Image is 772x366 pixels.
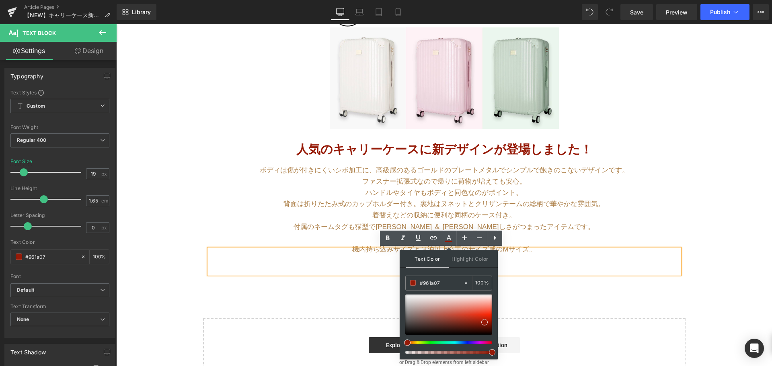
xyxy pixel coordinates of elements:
a: 詳しくはこちら＞＞＞ [290,239,366,248]
p: 付属のネームタグも猫型で[PERSON_NAME] ＆ [PERSON_NAME]しさがつまったアイテムです。 [93,197,563,209]
p: or Drag & Drop elements from left sidebar [100,335,556,341]
i: Default [17,287,34,294]
span: Save [630,8,643,16]
p: ファスナー拡張式なので帰りに荷物が増えても安心。 [93,152,563,163]
b: Custom [27,103,45,110]
span: em [101,198,108,203]
a: New Library [117,4,156,20]
div: Text Transform [10,304,109,309]
a: Article Pages [24,4,117,10]
input: Color [25,252,77,261]
a: Explore Blocks [253,313,325,329]
button: Redo [601,4,617,20]
input: Color [420,278,463,287]
p: 機内持ち込みサイズと３泊以上充実のサイズ感のMサイズ。 [93,220,563,231]
button: Publish [700,4,749,20]
div: Font Size [10,159,33,164]
span: Text Block [23,30,56,36]
div: Letter Spacing [10,213,109,218]
span: Library [132,8,151,16]
button: Undo [582,4,598,20]
div: Line Height [10,186,109,191]
div: Font Weight [10,125,109,130]
span: Preview [666,8,688,16]
a: Preview [656,4,697,20]
span: 【NEW】キャリーケース新デザイン登場！ [24,12,101,18]
a: Mobile [388,4,408,20]
div: % [472,276,492,290]
div: Open Intercom Messenger [745,339,764,358]
div: Text Styles [10,89,109,96]
p: 着替えなどの収納に便利な同柄のケース付き。 [93,186,563,197]
div: Text Shadow [10,344,46,356]
div: Text Color [10,239,109,245]
a: Desktop [331,4,350,20]
a: Add Single Section [331,313,404,329]
div: % [90,250,109,264]
b: Regular 400 [17,137,47,143]
span: px [101,225,108,230]
span: Text Color [406,250,449,268]
p: 背面は折りたたみ式のカップホルダー付き。裏地はヌネットとクリザンテームの総柄で華やかな雰囲気。 [93,174,563,186]
span: px [101,171,108,176]
button: More [753,4,769,20]
p: ボディは傷が付きにくいシボ加工に、高級感のあるゴールドのプレートメタルでシンプルで飽きのこないデザインです。 [93,141,563,152]
b: 人気のキャリーケースに新デザインが登場しました！ [180,119,476,132]
a: Laptop [350,4,369,20]
p: ハンドルやタイヤもボディと同色なのがポイント。 [93,163,563,174]
a: Tablet [369,4,388,20]
div: Typography [10,68,43,80]
div: Font [10,274,109,279]
a: Design [60,42,118,60]
span: Publish [710,9,730,15]
b: None [17,316,29,322]
span: Highlight Color [449,250,491,267]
